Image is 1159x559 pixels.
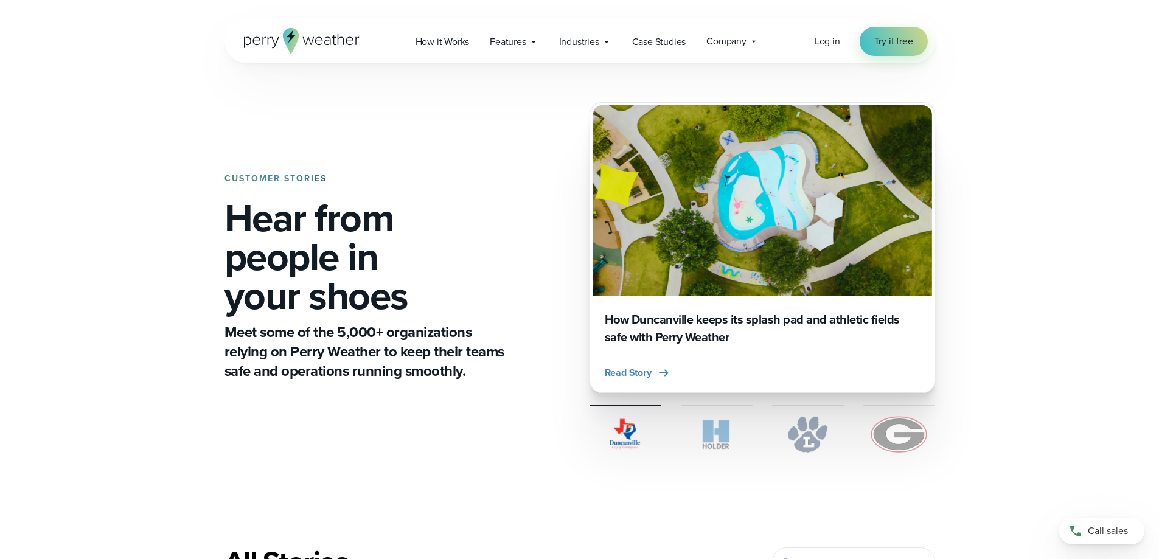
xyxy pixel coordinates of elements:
span: Try it free [874,34,913,49]
a: How it Works [405,29,480,54]
img: Holder.svg [681,416,753,453]
p: Meet some of the 5,000+ organizations relying on Perry Weather to keep their teams safe and opera... [224,322,509,381]
strong: CUSTOMER STORIES [224,172,327,185]
span: Read Story [605,366,652,380]
span: Log in [815,34,840,48]
div: slideshow [590,102,935,393]
a: Duncanville Splash Pad How Duncanville keeps its splash pad and athletic fields safe with Perry W... [590,102,935,393]
span: Industries [559,35,599,49]
span: Case Studies [632,35,686,49]
a: Try it free [860,27,928,56]
span: Call sales [1088,524,1128,538]
a: Case Studies [622,29,697,54]
button: Read Story [605,366,671,380]
span: Features [490,35,526,49]
span: How it Works [416,35,470,49]
div: 1 of 4 [590,102,935,393]
h1: Hear from people in your shoes [224,198,509,315]
a: Log in [815,34,840,49]
h3: How Duncanville keeps its splash pad and athletic fields safe with Perry Weather [605,311,920,346]
img: Duncanville Splash Pad [593,105,932,296]
a: Call sales [1059,518,1144,544]
span: Company [706,34,747,49]
img: City of Duncanville Logo [590,416,661,453]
